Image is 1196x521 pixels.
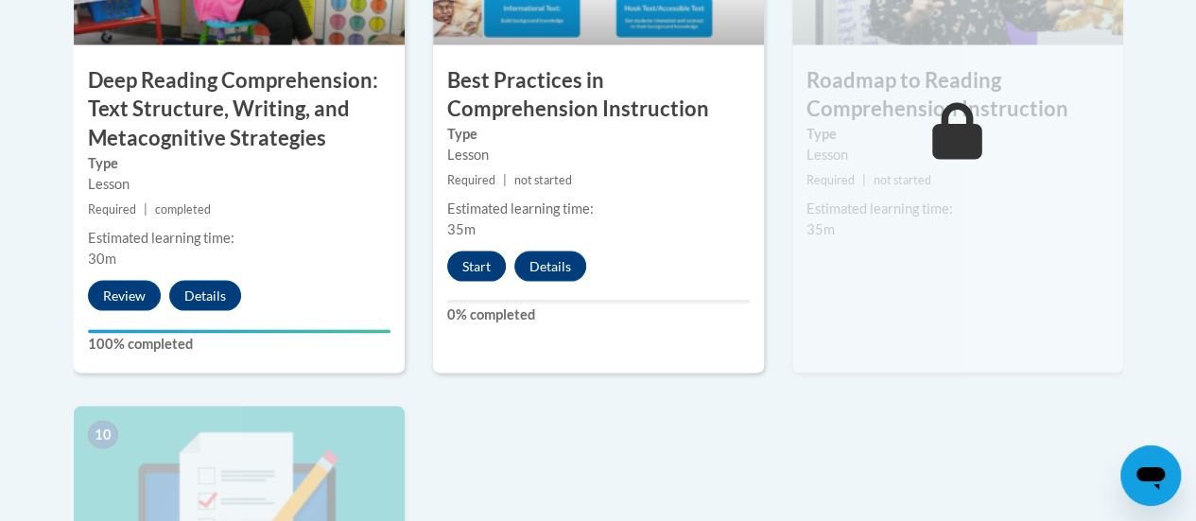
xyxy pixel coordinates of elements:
[806,199,1109,219] div: Estimated learning time:
[447,252,506,282] button: Start
[447,304,750,325] label: 0% completed
[447,173,495,187] span: Required
[155,202,211,217] span: completed
[806,221,835,237] span: 35m
[144,202,147,217] span: |
[88,421,118,449] span: 10
[874,173,931,187] span: not started
[447,221,476,237] span: 35m
[88,153,390,174] label: Type
[447,145,750,165] div: Lesson
[88,281,161,311] button: Review
[433,66,764,125] h3: Best Practices in Comprehension Instruction
[806,124,1109,145] label: Type
[1120,445,1181,506] iframe: Button to launch messaging window
[514,252,586,282] button: Details
[862,173,866,187] span: |
[88,174,390,195] div: Lesson
[88,251,116,267] span: 30m
[447,199,750,219] div: Estimated learning time:
[74,66,405,153] h3: Deep Reading Comprehension: Text Structure, Writing, and Metacognitive Strategies
[514,173,572,187] span: not started
[88,334,390,355] label: 100% completed
[792,66,1123,125] h3: Roadmap to Reading Comprehension Instruction
[806,173,855,187] span: Required
[447,124,750,145] label: Type
[88,202,136,217] span: Required
[169,281,241,311] button: Details
[806,145,1109,165] div: Lesson
[88,330,390,334] div: Your progress
[88,228,390,249] div: Estimated learning time:
[503,173,507,187] span: |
